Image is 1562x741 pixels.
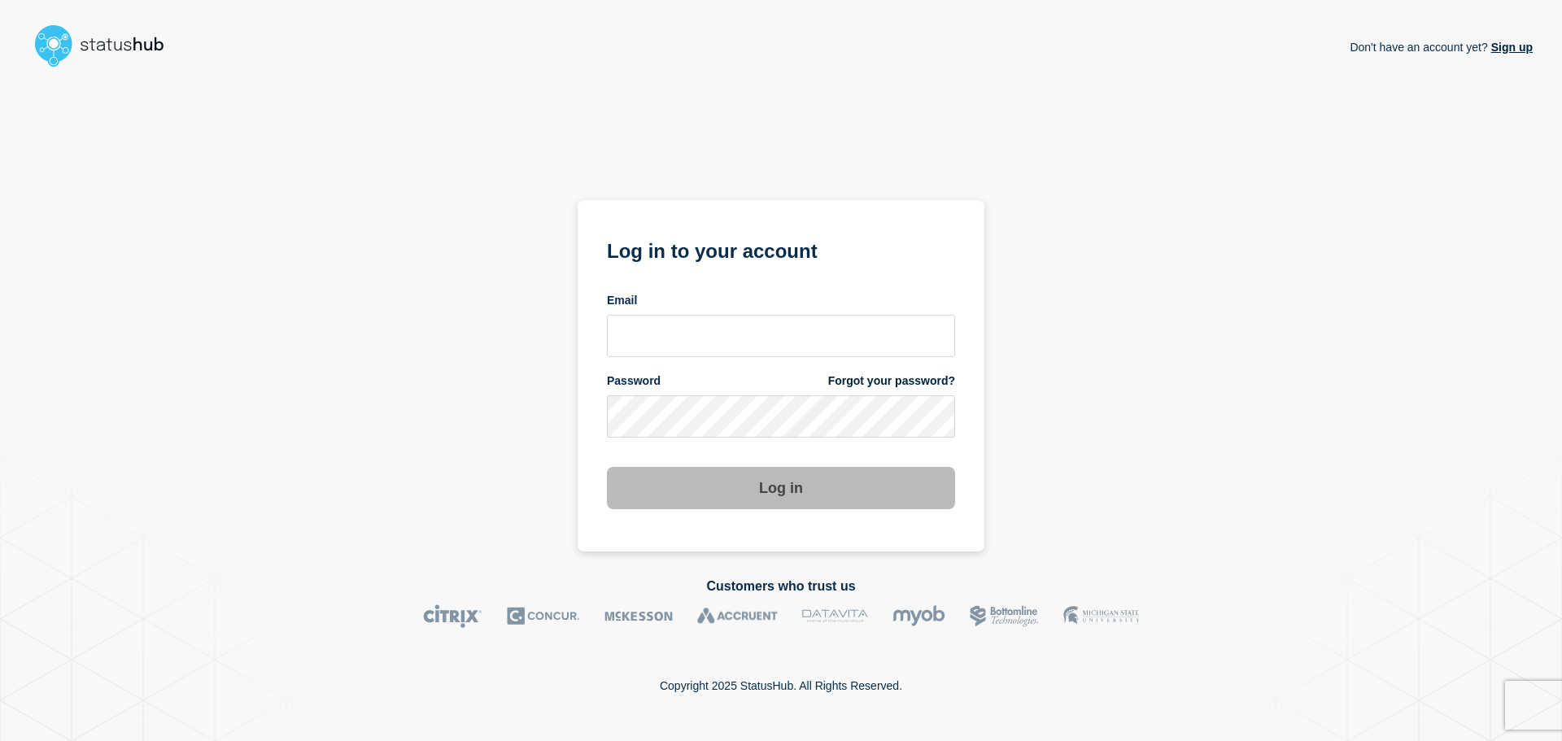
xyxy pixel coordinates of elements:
[660,679,902,692] p: Copyright 2025 StatusHub. All Rights Reserved.
[607,234,955,264] h1: Log in to your account
[970,604,1039,628] img: Bottomline logo
[607,467,955,509] button: Log in
[892,604,945,628] img: myob logo
[1350,28,1533,67] p: Don't have an account yet?
[802,604,868,628] img: DataVita logo
[607,315,955,357] input: email input
[1488,41,1533,54] a: Sign up
[697,604,778,628] img: Accruent logo
[828,373,955,389] a: Forgot your password?
[29,579,1533,594] h2: Customers who trust us
[604,604,673,628] img: McKesson logo
[607,373,661,389] span: Password
[423,604,482,628] img: Citrix logo
[607,395,955,438] input: password input
[507,604,580,628] img: Concur logo
[29,20,184,72] img: StatusHub logo
[607,293,637,308] span: Email
[1063,604,1139,628] img: MSU logo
